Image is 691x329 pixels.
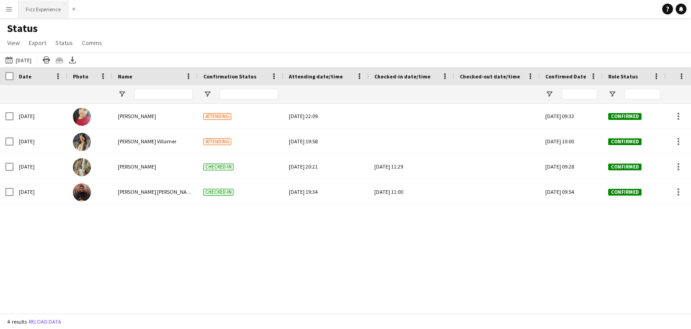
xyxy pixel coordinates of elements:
[289,104,363,128] div: [DATE] 22:09
[13,179,67,204] div: [DATE]
[118,188,195,195] span: [PERSON_NAME] [PERSON_NAME]
[7,39,20,47] span: View
[55,39,73,47] span: Status
[19,73,31,80] span: Date
[134,89,193,100] input: Name Filter Input
[608,90,616,98] button: Open Filter Menu
[203,164,233,170] span: Checked-in
[540,129,603,154] div: [DATE] 10:00
[374,179,449,204] div: [DATE] 11:00
[289,73,343,80] span: Attending date/time
[289,179,363,204] div: [DATE] 19:34
[13,154,67,179] div: [DATE]
[203,138,231,145] span: Attending
[561,89,597,100] input: Confirmed Date Filter Input
[73,108,91,126] img: Manpreet Nagpal
[118,138,176,145] span: [PERSON_NAME] Villamer
[540,104,603,128] div: [DATE] 09:33
[460,73,520,80] span: Checked-out date/time
[608,73,638,80] span: Role Status
[203,189,233,196] span: Checked-in
[608,164,642,170] span: Confirmed
[78,37,106,49] a: Comms
[608,138,642,145] span: Confirmed
[41,55,52,65] app-action-btn: Print
[608,189,642,196] span: Confirmed
[118,90,126,98] button: Open Filter Menu
[54,55,65,65] app-action-btn: Crew files as ZIP
[118,73,132,80] span: Name
[374,154,449,179] div: [DATE] 11:29
[52,37,76,49] a: Status
[4,55,33,65] button: [DATE]
[29,39,46,47] span: Export
[18,0,68,18] button: Fizz Experience
[13,104,67,128] div: [DATE]
[203,90,211,98] button: Open Filter Menu
[118,113,156,119] span: [PERSON_NAME]
[608,113,642,120] span: Confirmed
[545,90,553,98] button: Open Filter Menu
[203,113,231,120] span: Attending
[73,73,88,80] span: Photo
[73,133,91,151] img: Anjali Hinduja Villamer
[25,37,50,49] a: Export
[203,73,256,80] span: Confirmation Status
[118,163,156,170] span: [PERSON_NAME]
[4,37,23,49] a: View
[289,129,363,154] div: [DATE] 19:58
[289,154,363,179] div: [DATE] 20:21
[220,89,278,100] input: Confirmation Status Filter Input
[82,39,102,47] span: Comms
[67,55,78,65] app-action-btn: Export XLSX
[624,89,660,100] input: Role Status Filter Input
[13,129,67,154] div: [DATE]
[374,73,431,80] span: Checked-in date/time
[27,317,63,327] button: Reload data
[540,154,603,179] div: [DATE] 09:28
[73,183,91,201] img: Ravicharan Chetan Anand
[545,73,586,80] span: Confirmed Date
[540,179,603,204] div: [DATE] 09:54
[73,158,91,176] img: Sujan Padmanabhachar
